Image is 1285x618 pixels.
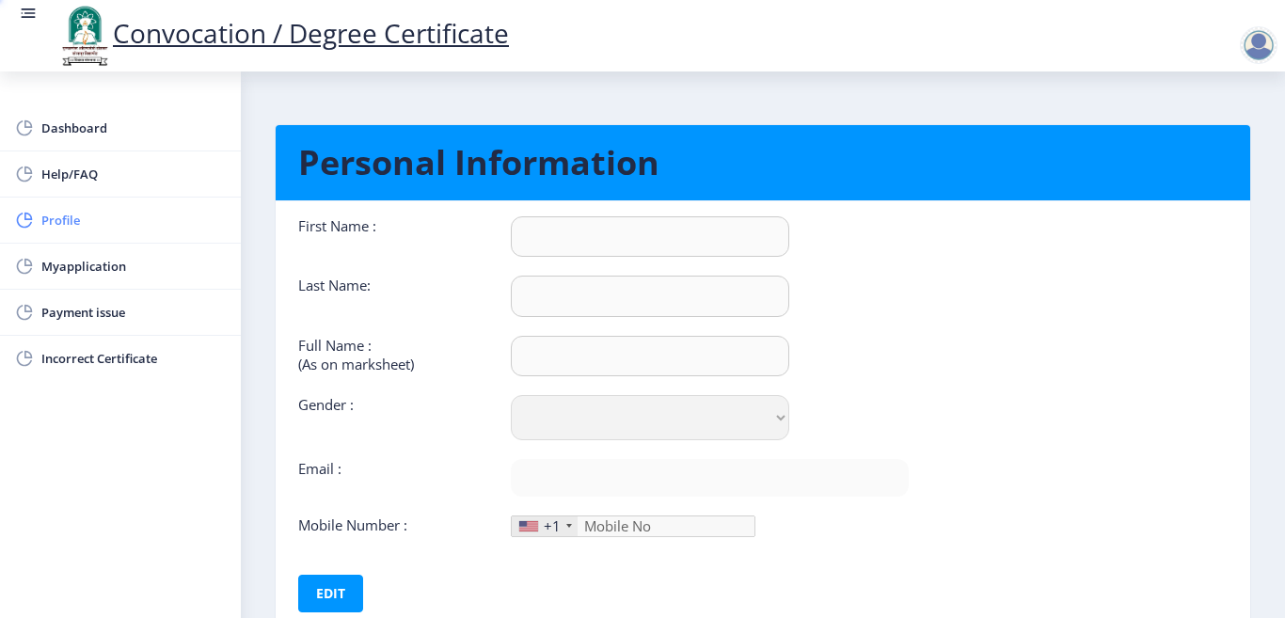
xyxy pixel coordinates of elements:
[56,4,113,68] img: logo
[284,459,497,497] div: Email :
[41,163,226,185] span: Help/FAQ
[284,395,497,440] div: Gender :
[512,516,578,536] div: United States: +1
[41,347,226,370] span: Incorrect Certificate
[284,515,497,537] div: Mobile Number :
[41,301,226,324] span: Payment issue
[56,15,509,51] a: Convocation / Degree Certificate
[41,255,226,277] span: Myapplication
[284,276,497,316] div: Last Name:
[298,575,363,612] button: Edit
[298,140,1228,185] h1: Personal Information
[511,515,755,537] input: Mobile No
[41,117,226,139] span: Dashboard
[544,516,561,535] div: +1
[284,216,497,257] div: First Name :
[41,209,226,231] span: Profile
[284,336,497,376] div: Full Name : (As on marksheet)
